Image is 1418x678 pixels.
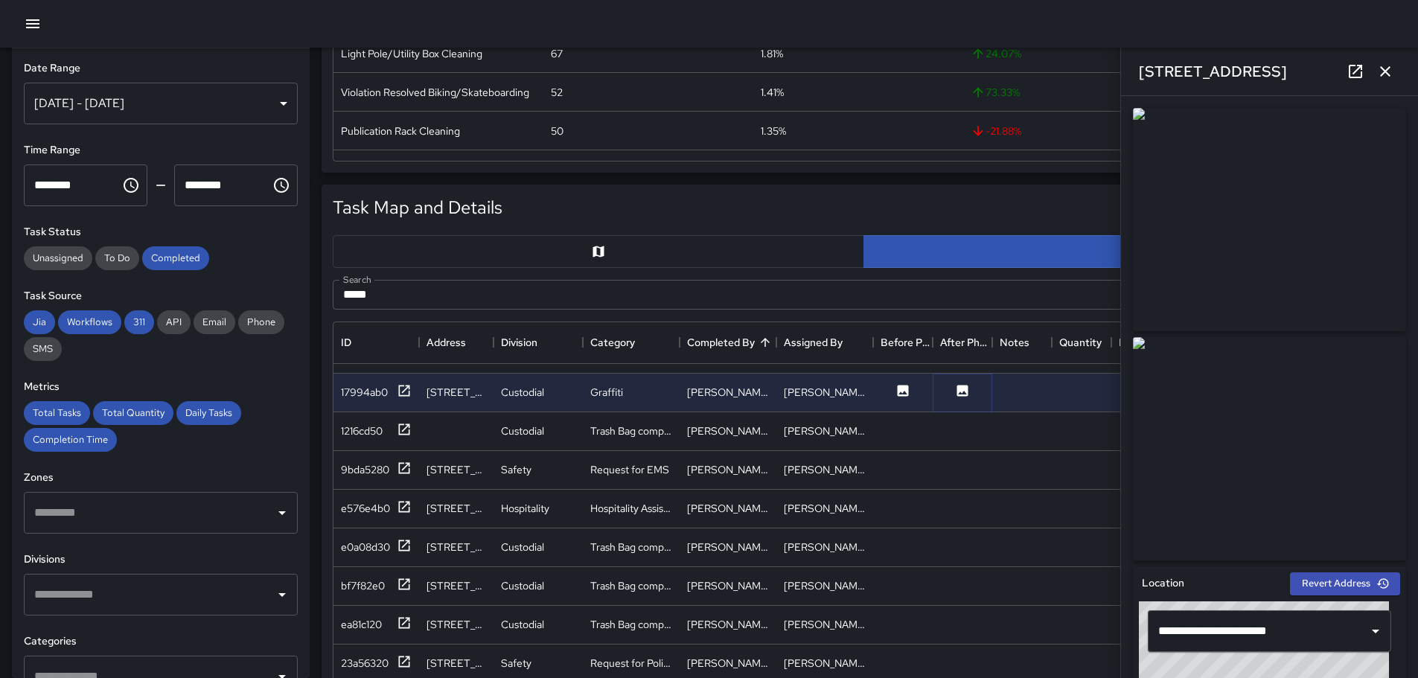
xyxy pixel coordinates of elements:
[341,462,389,477] div: 9bda5280
[1059,322,1102,363] div: Quantity
[590,540,672,554] div: Trash Bag completed BLUE
[427,656,486,671] div: 2169 Kalākaua Avenue
[687,385,769,400] div: Peter Abihai
[24,379,298,395] h6: Metrics
[176,406,241,419] span: Daily Tasks
[427,617,486,632] div: 2476 Kalākaua Avenue
[58,316,121,328] span: Workflows
[501,462,531,477] div: Safety
[971,85,1020,100] span: 73.33 %
[93,401,173,425] div: Total Quantity
[1052,322,1111,363] div: Quantity
[501,385,544,400] div: Custodial
[784,540,866,554] div: Peter Abihai
[427,322,466,363] div: Address
[784,423,866,438] div: Peter Abihai
[341,656,389,671] div: 23a56320
[343,273,371,286] label: Search
[272,502,293,523] button: Open
[784,578,866,593] div: Peter Abihai
[590,617,672,632] div: Trash Bag completed BLUE
[971,124,1021,138] span: -21.88 %
[784,462,866,477] div: Peter Abihai
[24,428,117,452] div: Completion Time
[24,142,298,159] h6: Time Range
[687,617,769,632] div: Peter Abihai
[24,633,298,650] h6: Categories
[591,244,606,259] svg: Map
[24,551,298,568] h6: Divisions
[501,540,544,554] div: Custodial
[784,385,866,400] div: Peter Abihai
[784,322,843,363] div: Assigned By
[24,433,117,446] span: Completion Time
[341,501,390,516] div: e576e4b0
[687,322,755,363] div: Completed By
[501,423,544,438] div: Custodial
[24,224,298,240] h6: Task Status
[157,310,191,334] div: API
[863,235,1395,268] button: Table
[124,310,154,334] div: 311
[427,462,486,477] div: 2410 Koa Avenue
[687,462,769,477] div: Peter Abihai
[176,401,241,425] div: Daily Tasks
[1000,322,1029,363] div: Notes
[761,85,784,100] div: 1.41%
[761,124,786,138] div: 1.35%
[341,383,412,402] button: 17994ab0
[551,124,563,138] div: 50
[761,46,783,61] div: 1.81%
[590,462,669,477] div: Request for EMS
[427,385,486,400] div: 641 Ala Moana Park Drive
[590,423,672,438] div: Trash Bag completed BLUE
[427,540,486,554] div: 2476 Kalākaua Avenue
[551,46,563,61] div: 67
[333,196,502,220] h5: Task Map and Details
[494,322,583,363] div: Division
[341,654,412,673] button: 23a56320
[687,656,769,671] div: Peter Abihai
[341,578,385,593] div: bf7f82e0
[501,578,544,593] div: Custodial
[341,461,412,479] button: 9bda5280
[24,246,92,270] div: Unassigned
[501,501,549,516] div: Hospitality
[881,322,933,363] div: Before Photo
[776,322,873,363] div: Assigned By
[238,310,284,334] div: Phone
[687,578,769,593] div: Peter Abihai
[124,316,154,328] span: 311
[784,656,866,671] div: Peter Abihai
[157,316,191,328] span: API
[501,322,537,363] div: Division
[24,60,298,77] h6: Date Range
[194,316,235,328] span: Email
[238,316,284,328] span: Phone
[272,584,293,605] button: Open
[784,617,866,632] div: Peter Abihai
[755,332,776,353] button: Sort
[341,499,412,518] button: e576e4b0
[24,406,90,419] span: Total Tasks
[341,423,383,438] div: 1216cd50
[590,385,623,400] div: Graffiti
[24,401,90,425] div: Total Tasks
[24,310,55,334] div: Jia
[687,540,769,554] div: Peter Abihai
[95,246,139,270] div: To Do
[992,322,1052,363] div: Notes
[58,310,121,334] div: Workflows
[24,252,92,264] span: Unassigned
[784,501,866,516] div: Peter Abihai
[873,322,933,363] div: Before Photo
[501,617,544,632] div: Custodial
[333,235,864,268] button: Map
[940,322,992,363] div: After Photo
[419,322,494,363] div: Address
[24,83,298,124] div: [DATE] - [DATE]
[687,501,769,516] div: Peter Abihai
[24,470,298,486] h6: Zones
[341,617,382,632] div: ea81c120
[341,124,460,138] div: Publication Rack Cleaning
